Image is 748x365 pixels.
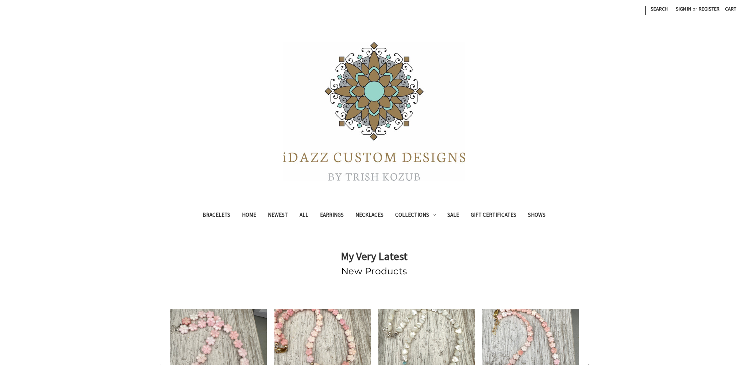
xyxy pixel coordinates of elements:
a: All [294,207,314,225]
a: Sale [442,207,465,225]
a: Home [236,207,262,225]
a: Earrings [314,207,350,225]
a: Gift Certificates [465,207,522,225]
a: Collections [389,207,442,225]
a: Necklaces [350,207,389,225]
span: or [692,5,698,13]
a: Bracelets [197,207,236,225]
img: iDazz Custom Designs [283,42,465,181]
h2: New Products [170,264,578,278]
a: Newest [262,207,294,225]
a: Shows [522,207,551,225]
li: | [644,3,647,17]
span: Cart [725,5,736,12]
strong: My Very Latest [341,249,408,263]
